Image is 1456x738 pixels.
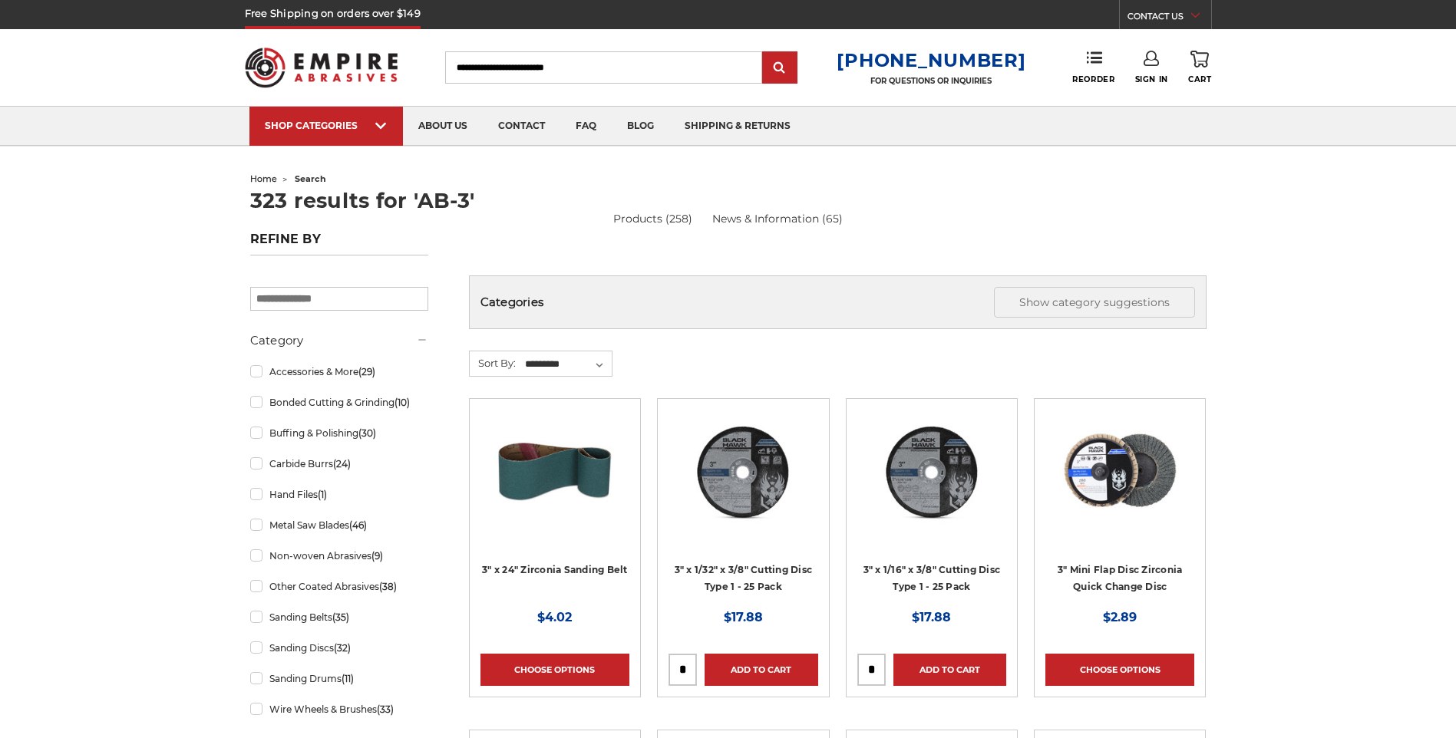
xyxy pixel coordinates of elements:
span: $4.02 [537,610,572,624]
h5: Category [250,331,428,350]
a: about us [403,107,483,146]
a: home [250,173,277,184]
span: (24) [333,458,351,469]
a: 3" x 24" Zirconia Sanding Belt [482,564,628,575]
img: 3" x 1/32" x 3/8" Cut Off Wheel [682,410,804,532]
a: Add to Cart [893,654,1006,686]
a: contact [483,107,560,146]
a: 3" x 1/16" x 3/8" Cutting Disc Type 1 - 25 Pack [863,564,1001,593]
a: Accessories & More(29) [250,358,428,385]
a: Reorder [1072,51,1114,84]
span: $2.89 [1103,610,1137,624]
a: Sanding Discs(32) [250,634,428,661]
a: CONTACT US [1127,8,1211,29]
a: 3" Mini Flap Disc Zirconia Quick Change Disc [1058,564,1183,593]
a: Sanding Drums(11) [250,665,428,692]
span: (11) [342,673,354,684]
img: 3" x 1/16" x 3/8" Cutting Disc [870,410,993,532]
p: FOR QUESTIONS OR INQUIRIES [837,76,1025,86]
h1: 323 results for 'AB-3' [250,190,1207,211]
a: shipping & returns [669,107,806,146]
a: 3" x 24" Zirconia Sanding Belt [480,410,629,558]
span: $17.88 [912,610,951,624]
span: Sign In [1135,74,1168,84]
span: (35) [332,611,349,623]
span: (30) [358,427,376,439]
a: [PHONE_NUMBER] [837,49,1025,71]
span: Cart [1188,74,1211,84]
span: (10) [395,397,410,408]
a: Non-woven Abrasives(9) [250,542,428,569]
span: $17.88 [724,610,763,624]
a: Choose Options [480,654,629,686]
label: Sort By: [470,351,516,374]
a: blog [612,107,669,146]
a: 3" x 1/16" x 3/8" Cutting Disc [857,410,1006,558]
h5: Refine by [250,232,428,255]
img: 3" x 24" Zirconia Sanding Belt [494,410,616,532]
img: Empire Abrasives [245,38,398,97]
a: Buffing & Polishing(30) [250,420,428,446]
span: (9) [371,550,383,562]
input: Submit [764,53,795,84]
a: News & Information (65) [712,211,843,227]
span: (46) [349,519,367,531]
span: (32) [334,642,351,654]
a: Choose Options [1045,654,1194,686]
img: BHA 3" Quick Change 60 Grit Flap Disc for Fine Grinding and Finishing [1058,410,1181,532]
span: (29) [358,366,375,377]
a: Cart [1188,51,1211,84]
a: Metal Saw Blades(46) [250,512,428,539]
a: BHA 3" Quick Change 60 Grit Flap Disc for Fine Grinding and Finishing [1045,410,1194,558]
span: (1) [318,489,327,500]
a: Products (258) [613,211,692,227]
button: Show category suggestions [994,287,1195,318]
h5: Categories [480,287,1195,318]
span: (33) [377,703,394,715]
a: faq [560,107,612,146]
span: Reorder [1072,74,1114,84]
a: Wire Wheels & Brushes(33) [250,696,428,723]
span: search [295,173,326,184]
span: (38) [379,581,397,592]
select: Sort By: [523,353,612,376]
a: 3" x 1/32" x 3/8" Cut Off Wheel [669,410,817,558]
a: 3" x 1/32" x 3/8" Cutting Disc Type 1 - 25 Pack [675,564,813,593]
a: Add to Cart [705,654,817,686]
a: Sanding Belts(35) [250,604,428,631]
a: Carbide Burrs(24) [250,450,428,477]
a: Other Coated Abrasives(38) [250,573,428,600]
a: Bonded Cutting & Grinding(10) [250,389,428,416]
div: SHOP CATEGORIES [265,120,388,131]
a: Hand Files(1) [250,481,428,508]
